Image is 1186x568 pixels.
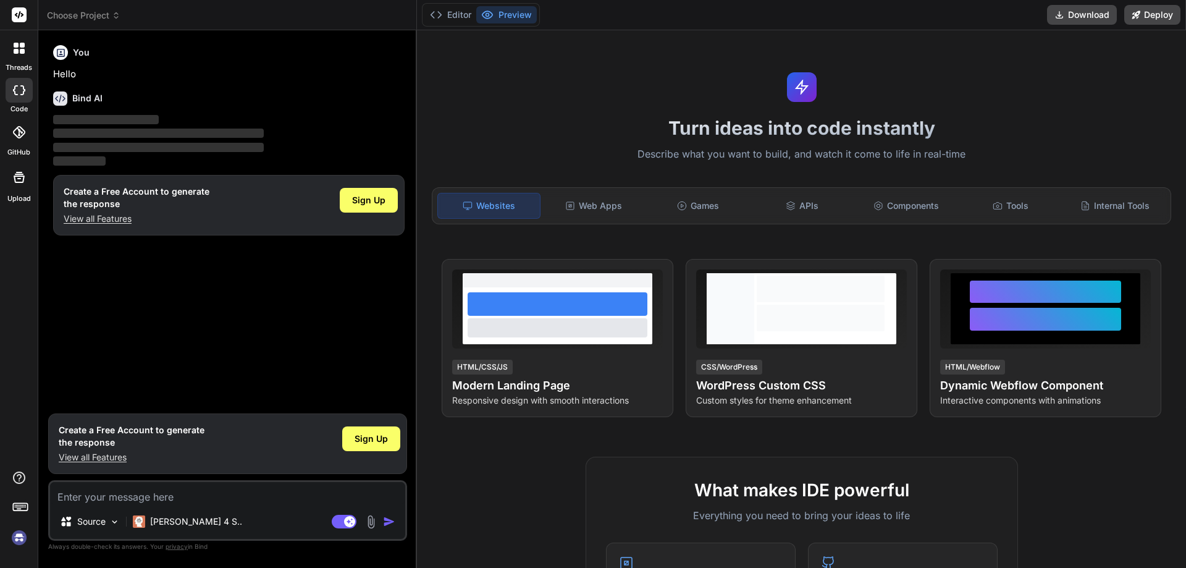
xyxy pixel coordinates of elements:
[64,185,209,210] h1: Create a Free Account to generate the response
[452,360,513,375] div: HTML/CSS/JS
[166,543,188,550] span: privacy
[425,6,476,23] button: Editor
[1064,193,1166,219] div: Internal Tools
[424,146,1179,163] p: Describe what you want to build, and watch it come to life in real-time
[696,394,907,407] p: Custom styles for theme enhancement
[72,92,103,104] h6: Bind AI
[1047,5,1117,25] button: Download
[940,360,1005,375] div: HTML/Webflow
[606,477,998,503] h2: What makes IDE powerful
[751,193,853,219] div: APIs
[940,394,1151,407] p: Interactive components with animations
[7,193,31,204] label: Upload
[696,377,907,394] h4: WordPress Custom CSS
[150,515,242,528] p: [PERSON_NAME] 4 S..
[856,193,957,219] div: Components
[960,193,1062,219] div: Tools
[606,508,998,523] p: Everything you need to bring your ideas to life
[77,515,106,528] p: Source
[53,67,405,82] p: Hello
[48,541,407,553] p: Always double-check its answers. Your in Bind
[53,156,106,166] span: ‌
[383,515,395,528] img: icon
[73,46,90,59] h6: You
[64,213,209,225] p: View all Features
[53,115,159,124] span: ‌
[53,129,264,138] span: ‌
[437,193,540,219] div: Websites
[59,451,204,464] p: View all Features
[696,360,762,375] div: CSS/WordPress
[647,193,749,219] div: Games
[7,147,30,158] label: GitHub
[133,515,145,528] img: Claude 4 Sonnet
[355,433,388,445] span: Sign Up
[109,517,120,527] img: Pick Models
[352,194,385,206] span: Sign Up
[11,104,28,114] label: code
[6,62,32,73] label: threads
[1124,5,1180,25] button: Deploy
[452,377,663,394] h4: Modern Landing Page
[940,377,1151,394] h4: Dynamic Webflow Component
[59,424,204,449] h1: Create a Free Account to generate the response
[543,193,645,219] div: Web Apps
[452,394,663,407] p: Responsive design with smooth interactions
[53,143,264,152] span: ‌
[9,527,30,548] img: signin
[47,9,120,22] span: Choose Project
[476,6,537,23] button: Preview
[424,117,1179,139] h1: Turn ideas into code instantly
[364,515,378,529] img: attachment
